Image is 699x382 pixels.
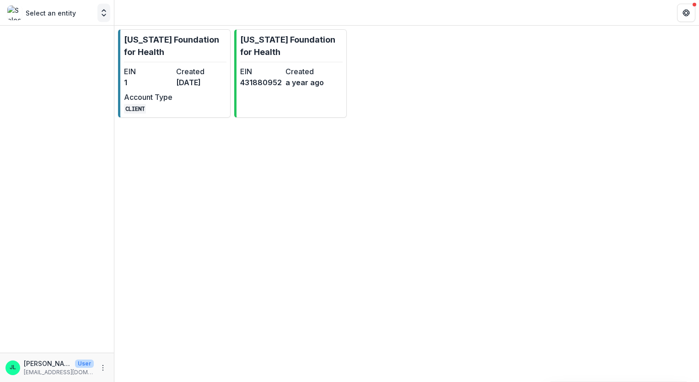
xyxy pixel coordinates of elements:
[97,362,108,373] button: More
[176,77,225,88] dd: [DATE]
[24,368,94,377] p: [EMAIL_ADDRESS][DOMAIN_NAME]
[124,33,226,58] p: [US_STATE] Foundation for Health
[10,365,16,371] div: Jessi LaRose
[234,29,347,118] a: [US_STATE] Foundation for HealthEIN431880952Createda year ago
[124,77,172,88] dd: 1
[124,92,172,103] dt: Account Type
[24,359,71,368] p: [PERSON_NAME]
[677,4,695,22] button: Get Help
[285,66,327,77] dt: Created
[26,8,76,18] p: Select an entity
[124,66,172,77] dt: EIN
[118,29,231,118] a: [US_STATE] Foundation for HealthEIN1Created[DATE]Account TypeCLIENT
[7,5,22,20] img: Select an entity
[240,33,343,58] p: [US_STATE] Foundation for Health
[176,66,225,77] dt: Created
[285,77,327,88] dd: a year ago
[240,77,282,88] dd: 431880952
[124,104,146,114] code: CLIENT
[97,4,110,22] button: Open entity switcher
[75,360,94,368] p: User
[240,66,282,77] dt: EIN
